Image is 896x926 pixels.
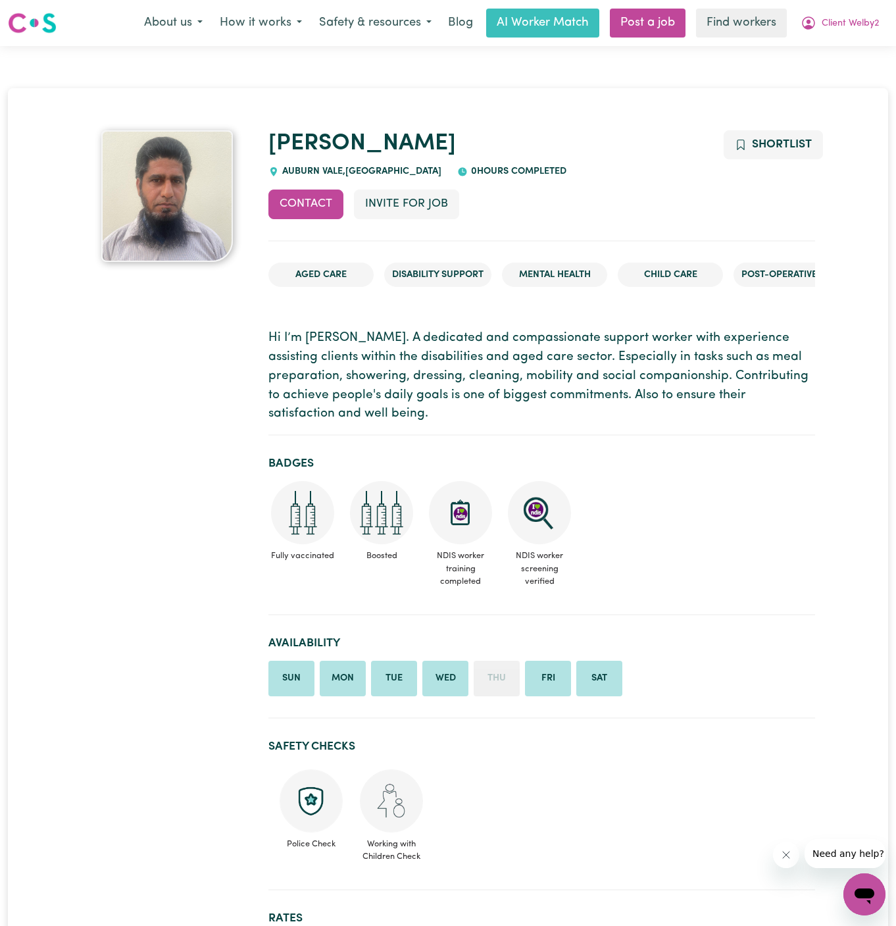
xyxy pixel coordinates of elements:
[268,544,337,567] span: Fully vaccinated
[752,139,812,150] span: Shortlist
[347,544,416,567] span: Boosted
[268,263,374,288] li: Aged Care
[426,544,495,593] span: NDIS worker training completed
[8,11,57,35] img: Careseekers logo
[422,661,468,696] li: Available on Wednesday
[359,833,424,863] span: Working with Children Check
[429,481,492,544] img: CS Academy: Introduction to NDIS Worker Training course completed
[360,769,423,833] img: Working with children check
[384,263,491,288] li: Disability Support
[350,481,413,544] img: Care and support worker has received booster dose of COVID-19 vaccination
[279,167,441,176] span: AUBURN VALE , [GEOGRAPHIC_DATA]
[843,873,885,915] iframe: Button to launch messaging window
[279,833,343,850] span: Police Check
[822,16,880,31] span: Client Welby2
[502,263,607,288] li: Mental Health
[268,740,815,754] h2: Safety Checks
[268,661,314,696] li: Available on Sunday
[792,9,888,37] button: My Account
[696,9,787,38] a: Find workers
[271,481,334,544] img: Care and support worker has received 2 doses of COVID-19 vaccine
[268,132,456,155] a: [PERSON_NAME]
[508,481,571,544] img: NDIS Worker Screening Verified
[136,9,211,37] button: About us
[486,9,599,38] a: AI Worker Match
[311,9,440,37] button: Safety & resources
[268,636,815,650] h2: Availability
[505,544,574,593] span: NDIS worker screening verified
[268,457,815,471] h2: Badges
[610,9,685,38] a: Post a job
[280,769,343,833] img: Police check
[101,130,233,262] img: NOOR
[268,190,343,219] button: Contact
[773,842,799,868] iframe: Close message
[525,661,571,696] li: Available on Friday
[320,661,366,696] li: Available on Monday
[268,912,815,925] h2: Rates
[354,190,459,219] button: Invite for Job
[734,263,851,288] li: Post-operative care
[474,661,520,696] li: Unavailable on Thursday
[371,661,417,696] li: Available on Tuesday
[805,839,885,868] iframe: Message from company
[576,661,622,696] li: Available on Saturday
[8,8,57,38] a: Careseekers logo
[440,9,481,38] a: Blog
[81,130,253,262] a: NOOR's profile picture'
[468,167,566,176] span: 0 hours completed
[724,130,823,159] button: Add to shortlist
[211,9,311,37] button: How it works
[618,263,723,288] li: Child care
[268,329,815,424] p: Hi I’m [PERSON_NAME]. A dedicated and compassionate support worker with experience assisting clie...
